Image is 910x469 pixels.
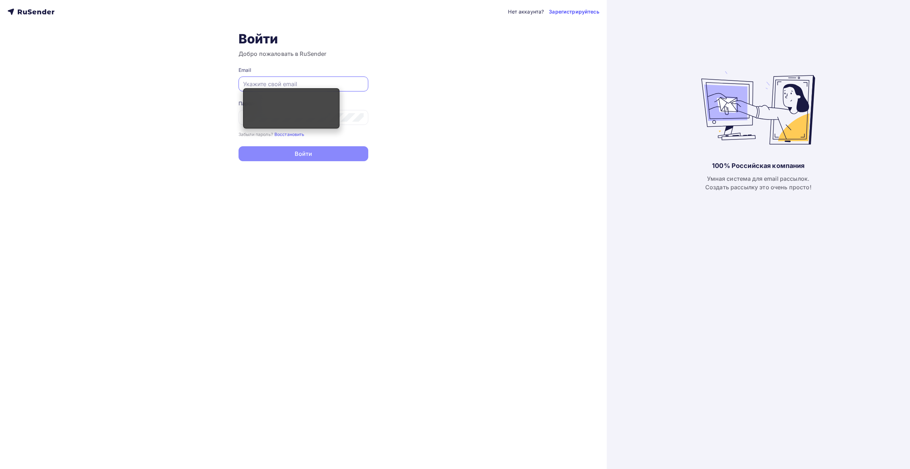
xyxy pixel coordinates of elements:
small: Восстановить [274,132,305,137]
div: Умная система для email рассылок. Создать рассылку это очень просто! [705,174,812,191]
div: Email [239,67,368,74]
button: Войти [239,146,368,161]
h1: Войти [239,31,368,47]
small: Забыли пароль? [239,132,273,137]
div: Пароль [239,100,368,107]
div: Нет аккаунта? [508,8,544,15]
h3: Добро пожаловать в RuSender [239,49,368,58]
div: 100% Российская компания [712,162,804,170]
input: Укажите свой email [243,80,364,88]
a: Восстановить [274,131,305,137]
a: Зарегистрируйтесь [549,8,599,15]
